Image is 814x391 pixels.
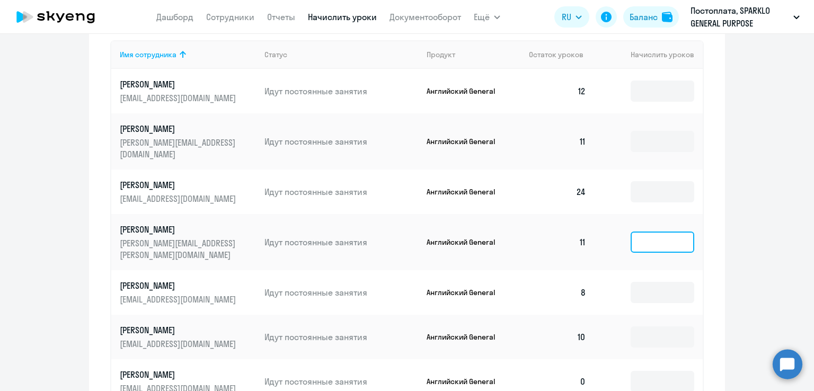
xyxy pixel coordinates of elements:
[520,69,595,113] td: 12
[120,179,256,205] a: [PERSON_NAME][EMAIL_ADDRESS][DOMAIN_NAME]
[120,338,238,350] p: [EMAIL_ADDRESS][DOMAIN_NAME]
[120,280,256,305] a: [PERSON_NAME][EMAIL_ADDRESS][DOMAIN_NAME]
[691,4,789,30] p: Постоплата, SPARKLO GENERAL PURPOSE MACHINERY PARTS MANUFACTURING LLC
[308,12,377,22] a: Начислить уроки
[120,92,238,104] p: [EMAIL_ADDRESS][DOMAIN_NAME]
[264,376,418,387] p: Идут постоянные занятия
[120,123,238,135] p: [PERSON_NAME]
[120,50,176,59] div: Имя сотрудника
[264,136,418,147] p: Идут постоянные занятия
[662,12,673,22] img: balance
[156,12,193,22] a: Дашборд
[520,170,595,214] td: 24
[520,113,595,170] td: 11
[595,40,703,69] th: Начислить уроков
[529,50,583,59] span: Остаток уроков
[427,332,506,342] p: Английский General
[520,214,595,270] td: 11
[529,50,595,59] div: Остаток уроков
[120,324,238,336] p: [PERSON_NAME]
[427,288,506,297] p: Английский General
[427,50,455,59] div: Продукт
[427,377,506,386] p: Английский General
[120,78,256,104] a: [PERSON_NAME][EMAIL_ADDRESS][DOMAIN_NAME]
[630,11,658,23] div: Баланс
[120,294,238,305] p: [EMAIL_ADDRESS][DOMAIN_NAME]
[264,50,418,59] div: Статус
[427,137,506,146] p: Английский General
[120,179,238,191] p: [PERSON_NAME]
[520,270,595,315] td: 8
[474,11,490,23] span: Ещё
[427,237,506,247] p: Английский General
[427,50,521,59] div: Продукт
[554,6,589,28] button: RU
[120,78,238,90] p: [PERSON_NAME]
[120,193,238,205] p: [EMAIL_ADDRESS][DOMAIN_NAME]
[120,224,238,235] p: [PERSON_NAME]
[427,86,506,96] p: Английский General
[267,12,295,22] a: Отчеты
[264,50,287,59] div: Статус
[264,331,418,343] p: Идут постоянные занятия
[264,186,418,198] p: Идут постоянные занятия
[390,12,461,22] a: Документооборот
[120,369,238,380] p: [PERSON_NAME]
[120,224,256,261] a: [PERSON_NAME][PERSON_NAME][EMAIL_ADDRESS][PERSON_NAME][DOMAIN_NAME]
[120,137,238,160] p: [PERSON_NAME][EMAIL_ADDRESS][DOMAIN_NAME]
[264,236,418,248] p: Идут постоянные занятия
[474,6,500,28] button: Ещё
[120,50,256,59] div: Имя сотрудника
[562,11,571,23] span: RU
[206,12,254,22] a: Сотрудники
[264,287,418,298] p: Идут постоянные занятия
[120,123,256,160] a: [PERSON_NAME][PERSON_NAME][EMAIL_ADDRESS][DOMAIN_NAME]
[685,4,805,30] button: Постоплата, SPARKLO GENERAL PURPOSE MACHINERY PARTS MANUFACTURING LLC
[120,280,238,291] p: [PERSON_NAME]
[623,6,679,28] button: Балансbalance
[427,187,506,197] p: Английский General
[264,85,418,97] p: Идут постоянные занятия
[520,315,595,359] td: 10
[120,237,238,261] p: [PERSON_NAME][EMAIL_ADDRESS][PERSON_NAME][DOMAIN_NAME]
[120,324,256,350] a: [PERSON_NAME][EMAIL_ADDRESS][DOMAIN_NAME]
